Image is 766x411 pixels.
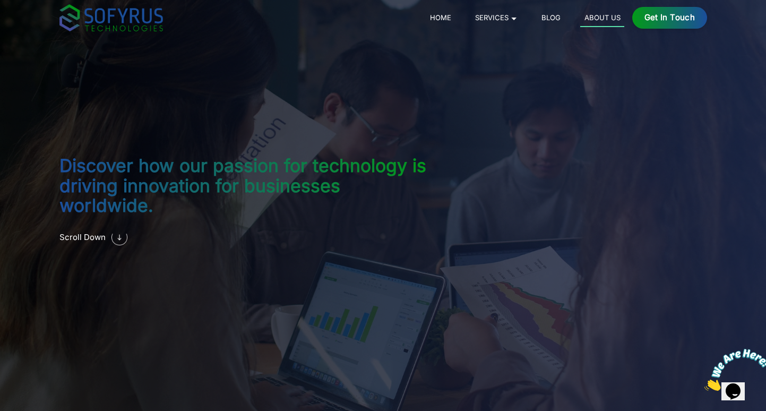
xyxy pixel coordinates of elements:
[632,7,707,29] a: Get in Touch
[426,11,455,24] a: Home
[111,229,127,245] img: software outsourcing company
[580,11,624,27] a: About Us
[4,4,70,46] img: Chat attention grabber
[59,219,437,255] a: Scroll Down
[700,345,766,395] iframe: chat widget
[537,11,564,24] a: Blog
[471,11,521,24] a: Services 🞃
[59,156,437,216] h2: Discover how our passion for technology is driving innovation for businesses worldwide.
[59,4,163,31] img: sofyrus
